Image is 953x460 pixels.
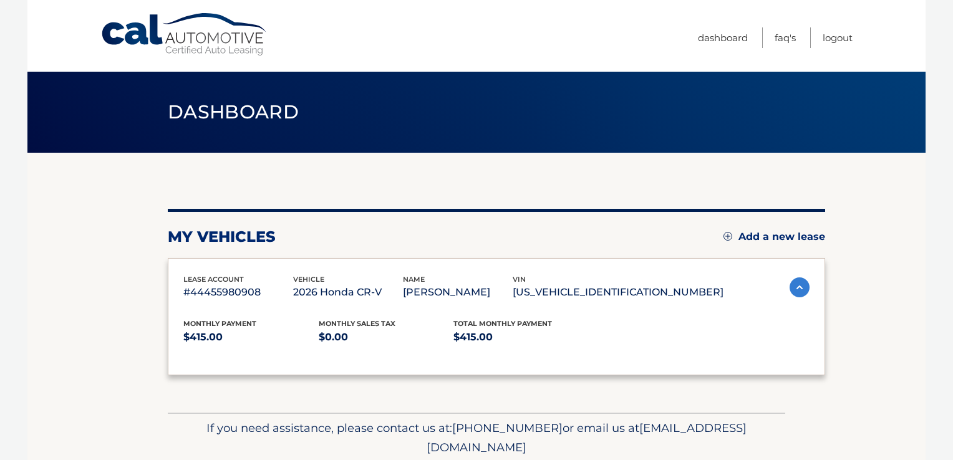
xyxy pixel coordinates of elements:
span: Monthly sales Tax [319,319,395,328]
p: [PERSON_NAME] [403,284,513,301]
h2: my vehicles [168,228,276,246]
p: If you need assistance, please contact us at: or email us at [176,418,777,458]
a: Add a new lease [723,231,825,243]
a: Logout [823,27,853,48]
a: Cal Automotive [100,12,269,57]
p: $0.00 [319,328,454,346]
span: vehicle [293,275,324,284]
span: Monthly Payment [183,319,256,328]
p: [US_VEHICLE_IDENTIFICATION_NUMBER] [513,284,723,301]
span: [PHONE_NUMBER] [452,421,563,435]
a: FAQ's [775,27,796,48]
span: Dashboard [168,100,299,123]
p: #44455980908 [183,284,293,301]
span: name [403,275,425,284]
p: $415.00 [183,328,319,346]
span: vin [513,275,526,284]
span: lease account [183,275,244,284]
p: 2026 Honda CR-V [293,284,403,301]
img: add.svg [723,232,732,241]
span: Total Monthly Payment [453,319,552,328]
p: $415.00 [453,328,589,346]
img: accordion-active.svg [790,277,810,297]
a: Dashboard [698,27,748,48]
